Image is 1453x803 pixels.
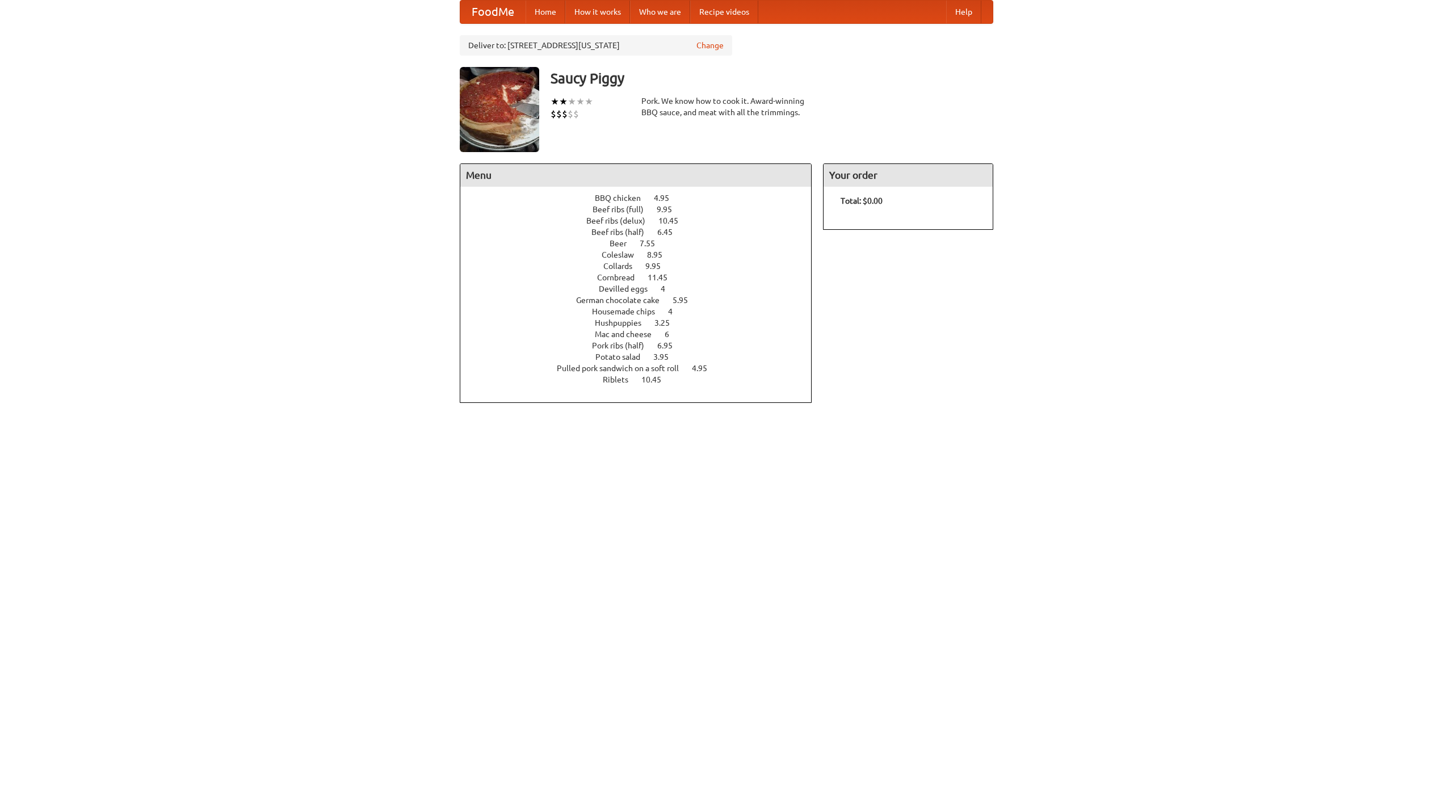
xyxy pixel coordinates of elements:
li: $ [568,108,573,120]
h4: Menu [460,164,811,187]
a: Beef ribs (half) 6.45 [591,228,694,237]
a: Beef ribs (full) 9.95 [593,205,693,214]
li: ★ [585,95,593,108]
li: ★ [568,95,576,108]
span: Housemade chips [592,307,666,316]
a: Housemade chips 4 [592,307,694,316]
a: Beef ribs (delux) 10.45 [586,216,699,225]
a: Recipe videos [690,1,758,23]
a: Mac and cheese 6 [595,330,690,339]
a: Collards 9.95 [603,262,682,271]
span: 9.95 [645,262,672,271]
a: Pork ribs (half) 6.95 [592,341,694,350]
span: Cornbread [597,273,646,282]
span: 3.95 [653,352,680,361]
a: Cornbread 11.45 [597,273,688,282]
div: Deliver to: [STREET_ADDRESS][US_STATE] [460,35,732,56]
span: 11.45 [648,273,679,282]
span: 6.95 [657,341,684,350]
b: Total: $0.00 [841,196,883,205]
span: Beer [610,239,638,248]
span: 4.95 [692,364,719,373]
span: 10.45 [658,216,690,225]
span: 5.95 [673,296,699,305]
li: ★ [551,95,559,108]
span: Pork ribs (half) [592,341,656,350]
span: Beef ribs (half) [591,228,656,237]
span: 9.95 [657,205,683,214]
span: 6 [665,330,681,339]
a: Who we are [630,1,690,23]
span: Hushpuppies [595,318,653,327]
span: 10.45 [641,375,673,384]
span: Potato salad [595,352,652,361]
a: Home [526,1,565,23]
span: 6.45 [657,228,684,237]
img: angular.jpg [460,67,539,152]
a: Hushpuppies 3.25 [595,318,691,327]
span: 8.95 [647,250,674,259]
a: Devilled eggs 4 [599,284,686,293]
span: Mac and cheese [595,330,663,339]
li: ★ [576,95,585,108]
a: Help [946,1,981,23]
span: 4.95 [654,194,681,203]
a: Change [696,40,724,51]
span: 4 [668,307,684,316]
span: BBQ chicken [595,194,652,203]
span: 4 [661,284,677,293]
a: How it works [565,1,630,23]
a: German chocolate cake 5.95 [576,296,709,305]
span: Pulled pork sandwich on a soft roll [557,364,690,373]
span: 3.25 [654,318,681,327]
a: Pulled pork sandwich on a soft roll 4.95 [557,364,728,373]
h3: Saucy Piggy [551,67,993,90]
h4: Your order [824,164,993,187]
div: Pork. We know how to cook it. Award-winning BBQ sauce, and meat with all the trimmings. [641,95,812,118]
a: Coleslaw 8.95 [602,250,683,259]
a: FoodMe [460,1,526,23]
span: Collards [603,262,644,271]
li: ★ [559,95,568,108]
span: German chocolate cake [576,296,671,305]
a: BBQ chicken 4.95 [595,194,690,203]
li: $ [556,108,562,120]
a: Potato salad 3.95 [595,352,690,361]
a: Beer 7.55 [610,239,676,248]
span: Riblets [603,375,640,384]
li: $ [573,108,579,120]
span: Devilled eggs [599,284,659,293]
a: Riblets 10.45 [603,375,682,384]
li: $ [562,108,568,120]
span: Coleslaw [602,250,645,259]
span: Beef ribs (full) [593,205,655,214]
span: 7.55 [640,239,666,248]
li: $ [551,108,556,120]
span: Beef ribs (delux) [586,216,657,225]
